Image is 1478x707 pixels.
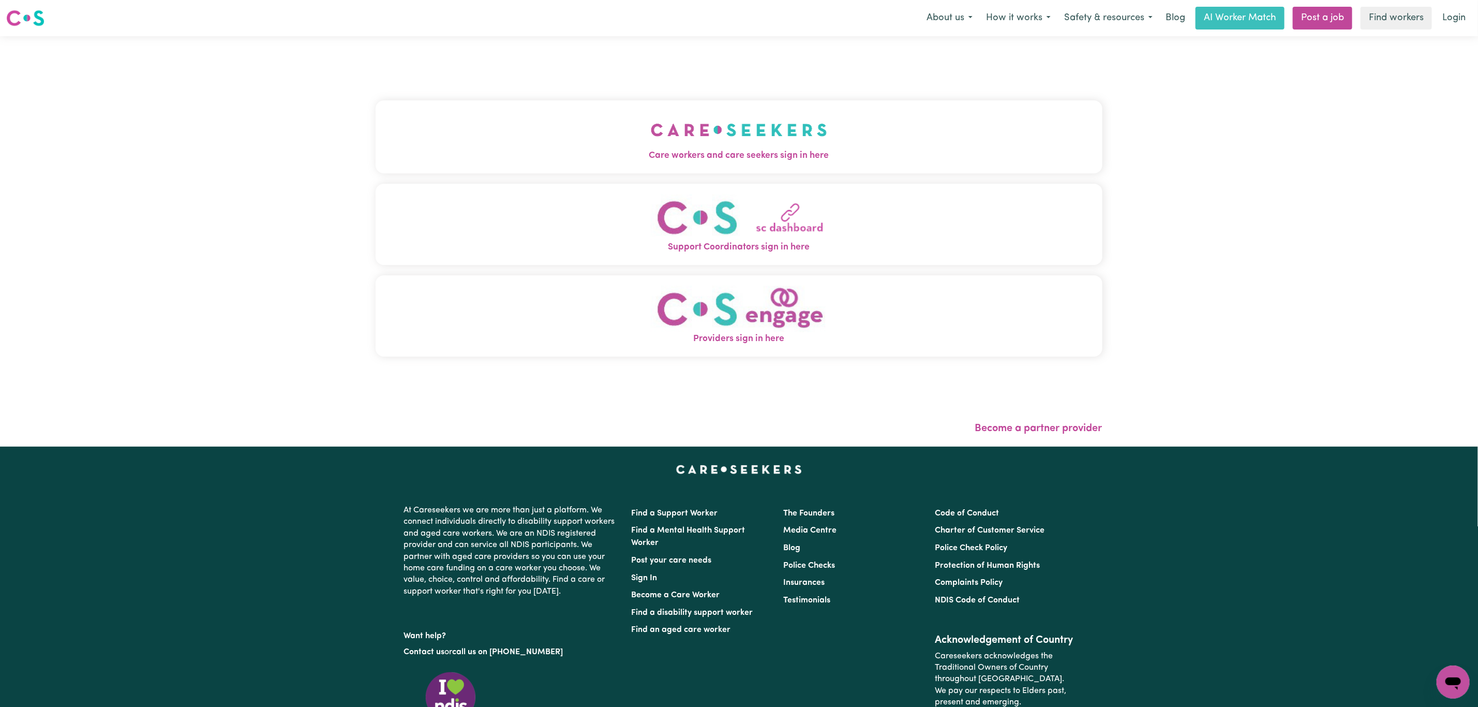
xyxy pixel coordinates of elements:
[376,149,1102,163] span: Care workers and care seekers sign in here
[632,626,731,634] a: Find an aged care worker
[1293,7,1352,30] a: Post a job
[783,562,835,570] a: Police Checks
[404,626,619,642] p: Want help?
[1196,7,1285,30] a: AI Worker Match
[935,579,1003,587] a: Complaints Policy
[1057,7,1159,29] button: Safety & resources
[783,509,834,518] a: The Founders
[783,596,830,605] a: Testimonials
[376,275,1102,357] button: Providers sign in here
[1436,7,1472,30] a: Login
[632,609,753,617] a: Find a disability support worker
[404,500,619,601] p: At Careseekers we are more than just a platform. We connect individuals directly to disability su...
[632,526,745,547] a: Find a Mental Health Support Worker
[404,642,619,662] p: or
[975,423,1102,434] a: Become a partner provider
[1437,666,1470,699] iframe: Button to launch messaging window, conversation in progress
[979,7,1057,29] button: How it works
[6,6,44,30] a: Careseekers logo
[935,562,1040,570] a: Protection of Human Rights
[783,544,800,552] a: Blog
[6,9,44,27] img: Careseekers logo
[935,634,1074,646] h2: Acknowledgement of Country
[1361,7,1432,30] a: Find workers
[935,596,1020,605] a: NDIS Code of Conduct
[376,184,1102,265] button: Support Coordinators sign in here
[935,526,1044,535] a: Charter of Customer Service
[376,100,1102,173] button: Care workers and care seekers sign in here
[632,509,718,518] a: Find a Support Worker
[404,648,445,656] a: Contact us
[783,579,825,587] a: Insurances
[376,241,1102,254] span: Support Coordinators sign in here
[676,465,802,474] a: Careseekers home page
[632,556,712,565] a: Post your care needs
[376,332,1102,346] span: Providers sign in here
[1159,7,1191,30] a: Blog
[632,591,720,599] a: Become a Care Worker
[920,7,979,29] button: About us
[632,574,658,582] a: Sign In
[453,648,563,656] a: call us on [PHONE_NUMBER]
[783,526,837,535] a: Media Centre
[935,509,999,518] a: Code of Conduct
[935,544,1007,552] a: Police Check Policy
